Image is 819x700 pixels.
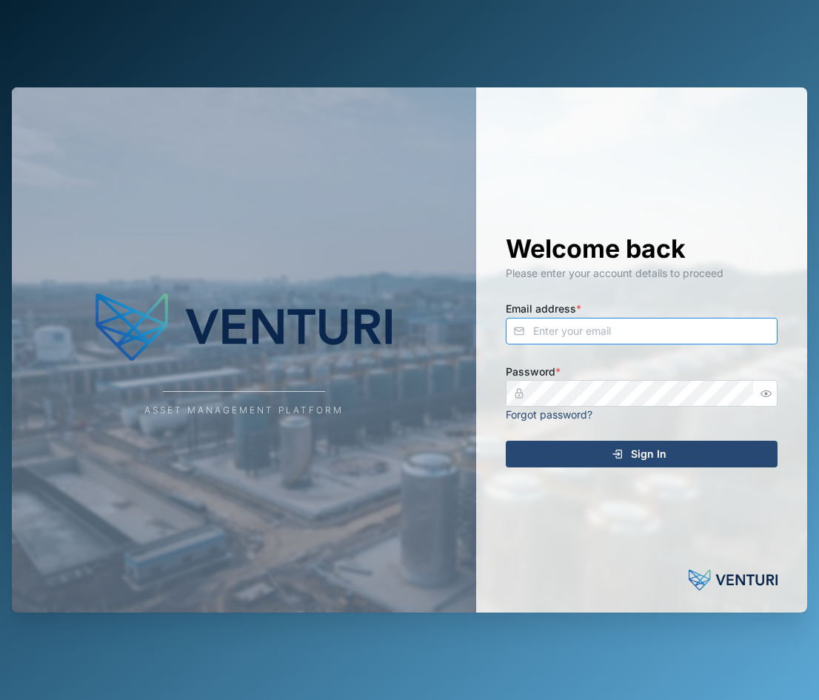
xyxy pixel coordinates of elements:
h1: Welcome back [506,233,778,265]
a: Forgot password? [506,408,592,421]
label: Password [506,364,561,380]
div: Asset Management Platform [144,404,344,418]
button: Sign In [506,441,778,467]
label: Email address [506,301,581,317]
input: Enter your email [506,318,778,344]
img: Company Logo [96,283,392,372]
img: Powered by: Venturi [689,565,778,595]
div: Please enter your account details to proceed [506,265,778,281]
span: Sign In [631,441,666,467]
